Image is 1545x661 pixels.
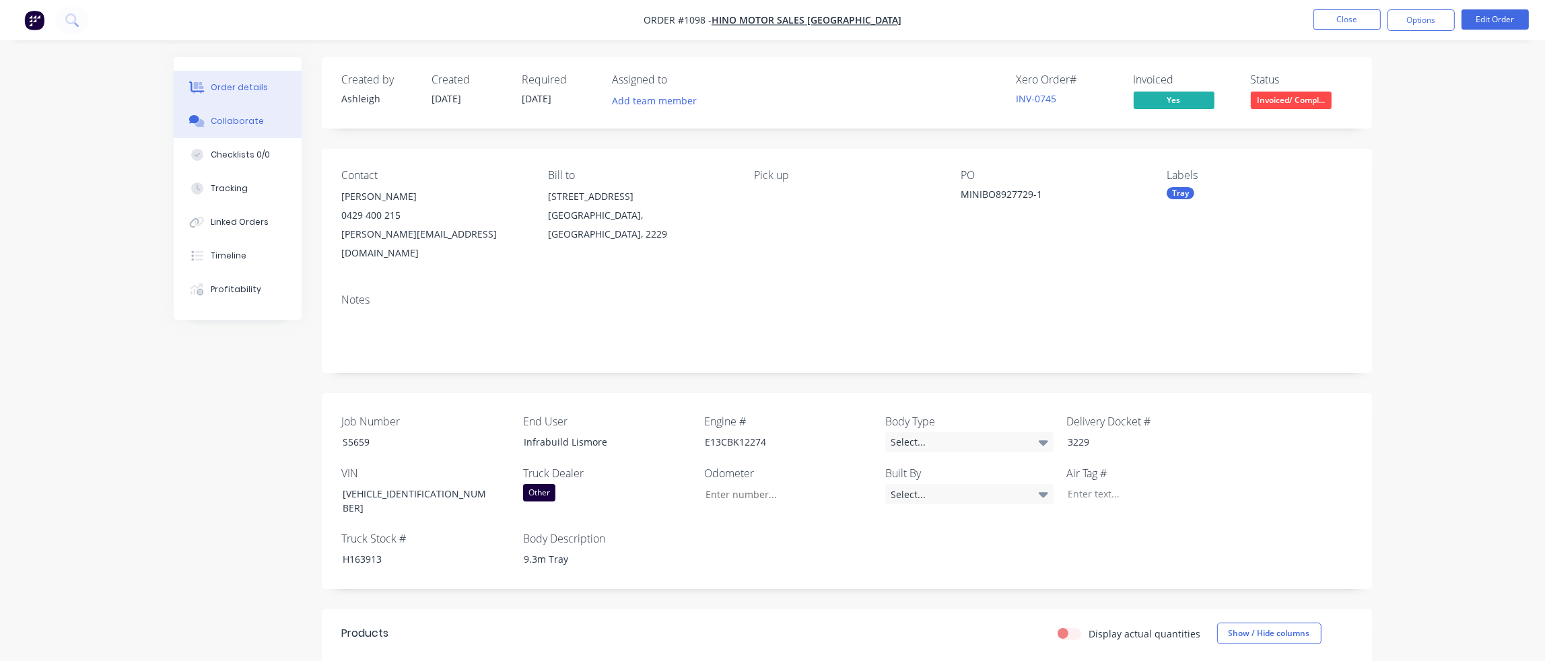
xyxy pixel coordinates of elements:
[174,205,302,239] button: Linked Orders
[513,432,681,452] div: Infrabuild Lismore
[342,73,416,86] div: Created by
[548,187,732,244] div: [STREET_ADDRESS][GEOGRAPHIC_DATA], [GEOGRAPHIC_DATA], 2229
[174,138,302,172] button: Checklists 0/0
[1251,92,1332,112] button: Invoiced/ Compl...
[342,413,510,429] label: Job Number
[342,530,510,547] label: Truck Stock #
[1387,9,1455,31] button: Options
[523,530,691,547] label: Body Description
[211,81,268,94] div: Order details
[885,484,1054,504] div: Select...
[613,73,747,86] div: Assigned to
[961,187,1129,206] div: MINIBO8927729-1
[342,625,389,641] div: Products
[513,549,681,569] div: 9.3m Tray
[694,484,872,504] input: Enter number...
[1313,9,1381,30] button: Close
[712,14,901,27] a: Hino Motor Sales [GEOGRAPHIC_DATA]
[1251,92,1332,108] span: Invoiced/ Compl...
[605,92,703,110] button: Add team member
[174,239,302,273] button: Timeline
[1167,187,1194,199] div: Tray
[522,92,552,105] span: [DATE]
[1134,92,1214,108] span: Yes
[523,413,691,429] label: End User
[432,92,462,105] span: [DATE]
[174,104,302,138] button: Collaborate
[211,216,269,228] div: Linked Orders
[1017,92,1057,105] a: INV-0745
[342,293,1352,306] div: Notes
[523,484,555,501] div: Other
[613,92,704,110] button: Add team member
[342,225,526,263] div: [PERSON_NAME][EMAIL_ADDRESS][DOMAIN_NAME]
[1066,465,1235,481] label: Air Tag #
[523,465,691,481] label: Truck Dealer
[174,71,302,104] button: Order details
[1134,73,1235,86] div: Invoiced
[332,484,500,518] div: [VEHICLE_IDENTIFICATION_NUMBER]
[694,432,862,452] div: E13CBK12274
[548,187,732,206] div: [STREET_ADDRESS]
[432,73,506,86] div: Created
[211,250,246,262] div: Timeline
[1217,623,1321,644] button: Show / Hide columns
[1167,169,1351,182] div: Labels
[704,413,872,429] label: Engine #
[1251,73,1352,86] div: Status
[1057,432,1225,452] div: 3229
[548,169,732,182] div: Bill to
[644,14,712,27] span: Order #1098 -
[1017,73,1118,86] div: Xero Order #
[342,187,526,263] div: [PERSON_NAME]0429 400 215[PERSON_NAME][EMAIL_ADDRESS][DOMAIN_NAME]
[174,273,302,306] button: Profitability
[342,206,526,225] div: 0429 400 215
[754,169,938,182] div: Pick up
[342,92,416,106] div: Ashleigh
[24,10,44,30] img: Factory
[885,413,1054,429] label: Body Type
[1089,627,1201,641] label: Display actual quantities
[961,169,1145,182] div: PO
[342,465,510,481] label: VIN
[211,182,248,195] div: Tracking
[1462,9,1529,30] button: Edit Order
[522,73,596,86] div: Required
[211,149,270,161] div: Checklists 0/0
[885,432,1054,452] div: Select...
[342,169,526,182] div: Contact
[704,465,872,481] label: Odometer
[174,172,302,205] button: Tracking
[211,283,261,295] div: Profitability
[885,465,1054,481] label: Built By
[342,187,526,206] div: [PERSON_NAME]
[332,432,500,452] div: S5659
[211,115,264,127] div: Collaborate
[1066,413,1235,429] label: Delivery Docket #
[332,549,500,569] div: H163913
[548,206,732,244] div: [GEOGRAPHIC_DATA], [GEOGRAPHIC_DATA], 2229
